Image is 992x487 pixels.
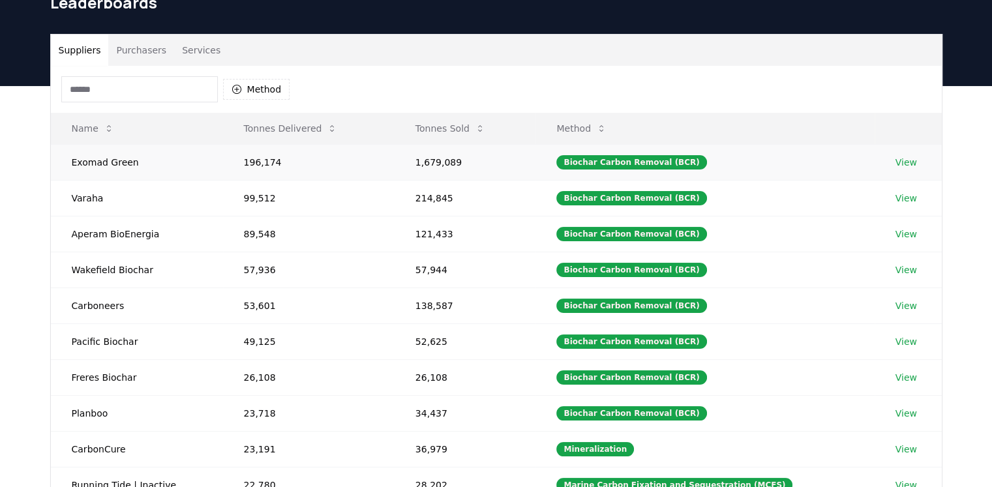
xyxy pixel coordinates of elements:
[556,263,706,277] div: Biochar Carbon Removal (BCR)
[405,115,496,141] button: Tonnes Sold
[223,216,395,252] td: 89,548
[556,334,706,349] div: Biochar Carbon Removal (BCR)
[556,155,706,170] div: Biochar Carbon Removal (BCR)
[556,227,706,241] div: Biochar Carbon Removal (BCR)
[395,288,536,323] td: 138,587
[895,299,917,312] a: View
[223,395,395,431] td: 23,718
[51,359,223,395] td: Freres Biochar
[51,35,109,66] button: Suppliers
[895,228,917,241] a: View
[223,252,395,288] td: 57,936
[895,407,917,420] a: View
[556,191,706,205] div: Biochar Carbon Removal (BCR)
[395,395,536,431] td: 34,437
[51,395,223,431] td: Planboo
[556,370,706,385] div: Biochar Carbon Removal (BCR)
[223,79,290,100] button: Method
[395,359,536,395] td: 26,108
[895,443,917,456] a: View
[223,180,395,216] td: 99,512
[223,323,395,359] td: 49,125
[895,156,917,169] a: View
[395,252,536,288] td: 57,944
[895,335,917,348] a: View
[395,144,536,180] td: 1,679,089
[223,359,395,395] td: 26,108
[395,180,536,216] td: 214,845
[895,371,917,384] a: View
[556,299,706,313] div: Biochar Carbon Removal (BCR)
[233,115,348,141] button: Tonnes Delivered
[556,406,706,421] div: Biochar Carbon Removal (BCR)
[223,288,395,323] td: 53,601
[51,323,223,359] td: Pacific Biochar
[223,431,395,467] td: 23,191
[556,442,634,456] div: Mineralization
[51,252,223,288] td: Wakefield Biochar
[223,144,395,180] td: 196,174
[895,263,917,276] a: View
[395,216,536,252] td: 121,433
[108,35,174,66] button: Purchasers
[395,431,536,467] td: 36,979
[395,323,536,359] td: 52,625
[174,35,228,66] button: Services
[51,180,223,216] td: Varaha
[51,431,223,467] td: CarbonCure
[51,216,223,252] td: Aperam BioEnergia
[546,115,617,141] button: Method
[51,288,223,323] td: Carboneers
[51,144,223,180] td: Exomad Green
[61,115,125,141] button: Name
[895,192,917,205] a: View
